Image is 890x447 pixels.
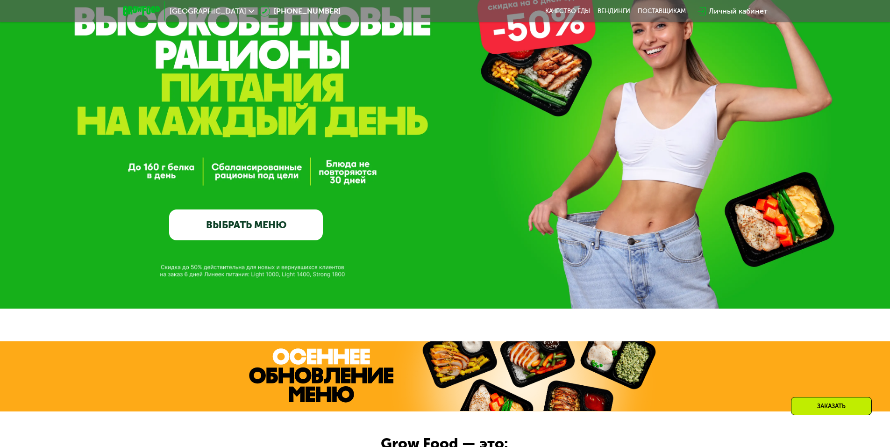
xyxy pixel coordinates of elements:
a: ВЫБРАТЬ МЕНЮ [169,209,323,240]
div: Заказать [791,397,872,415]
a: [PHONE_NUMBER] [259,6,341,17]
a: Качество еды [545,7,590,15]
div: поставщикам [638,7,686,15]
span: [GEOGRAPHIC_DATA] [170,7,246,15]
div: Личный кабинет [709,6,768,17]
a: Вендинги [598,7,630,15]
